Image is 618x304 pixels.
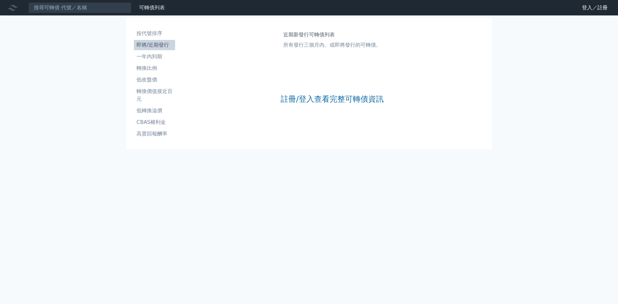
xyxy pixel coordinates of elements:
[134,107,175,115] li: 低轉換溢價
[139,5,165,11] a: 可轉債列表
[134,53,175,60] li: 一年內到期
[134,51,175,62] a: 一年內到期
[134,129,175,139] a: 高賣回報酬率
[134,117,175,127] a: CBAS權利金
[134,88,175,103] li: 轉換價值接近百元
[134,63,175,73] a: 轉換比例
[281,94,384,104] a: 註冊/登入查看完整可轉債資訊
[134,106,175,116] a: 低轉換溢價
[134,75,175,85] a: 低收盤價
[134,41,175,49] li: 即將/近期發行
[28,2,131,13] input: 搜尋可轉債 代號／名稱
[134,40,175,50] a: 即將/近期發行
[283,31,381,39] h1: 近期新發行可轉債列表
[134,130,175,138] li: 高賣回報酬率
[134,28,175,39] a: 按代號排序
[134,118,175,126] li: CBAS權利金
[283,41,381,49] p: 所有發行三個月內、或即將發行的可轉債。
[134,86,175,104] a: 轉換價值接近百元
[577,3,613,13] a: 登入／註冊
[134,64,175,72] li: 轉換比例
[134,30,175,37] li: 按代號排序
[134,76,175,84] li: 低收盤價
